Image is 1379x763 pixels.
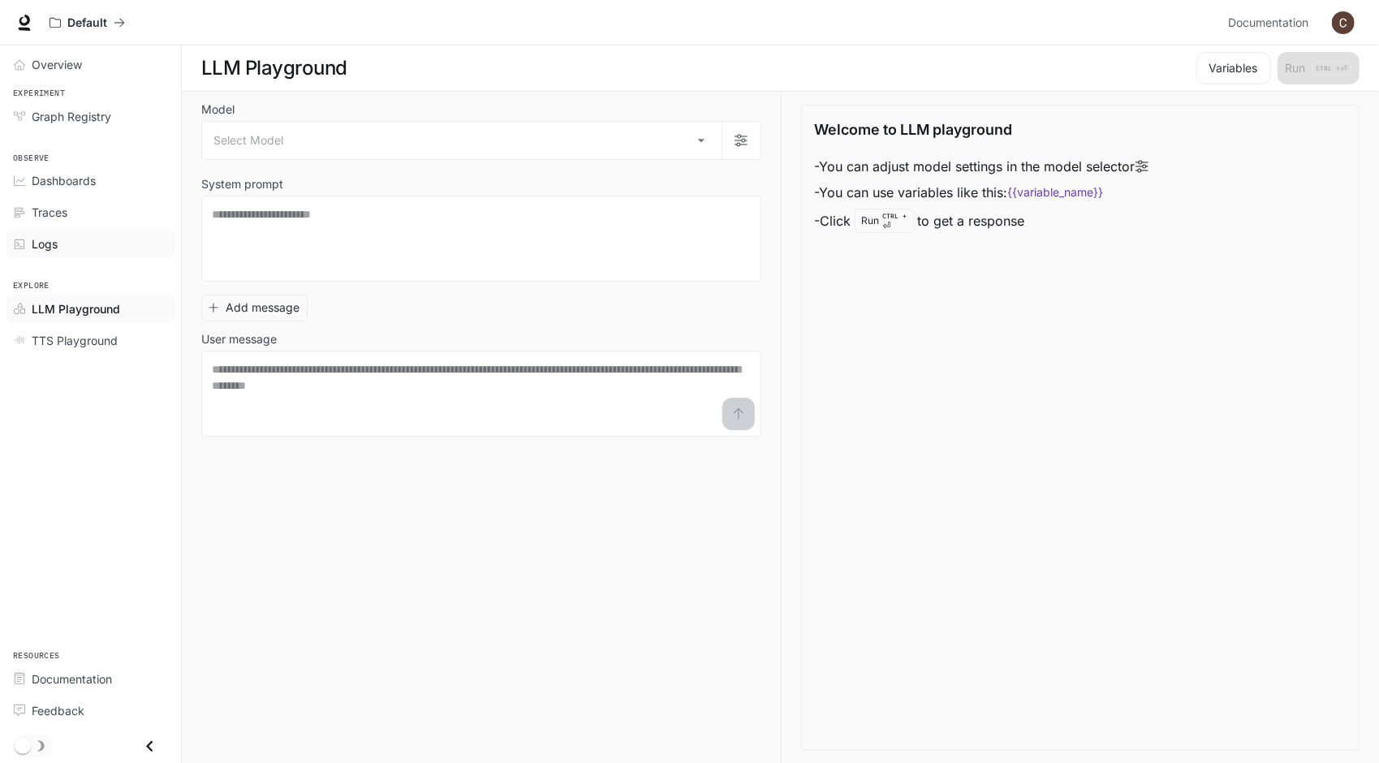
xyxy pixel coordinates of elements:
[32,332,118,349] span: TTS Playground
[67,16,107,30] p: Default
[32,172,96,189] span: Dashboards
[1196,52,1271,84] button: Variables
[213,132,283,149] span: Select Model
[1327,6,1360,39] button: User avatar
[883,211,907,221] p: CTRL +
[42,6,132,39] button: All workspaces
[201,334,277,345] p: User message
[1228,13,1308,33] span: Documentation
[202,122,722,159] div: Select Model
[883,211,907,231] p: ⏎
[201,179,283,190] p: System prompt
[15,736,31,754] span: Dark mode toggle
[815,205,1148,236] li: - Click to get a response
[32,108,111,125] span: Graph Registry
[201,295,308,321] button: Add message
[6,50,175,79] a: Overview
[6,230,175,258] a: Logs
[131,730,168,763] button: Close drawer
[6,295,175,323] a: LLM Playground
[32,235,58,252] span: Logs
[1008,184,1104,200] code: {{variable_name}}
[32,204,67,221] span: Traces
[815,119,1013,140] p: Welcome to LLM playground
[6,326,175,355] a: TTS Playground
[1332,11,1355,34] img: User avatar
[6,166,175,195] a: Dashboards
[6,696,175,725] a: Feedback
[32,300,120,317] span: LLM Playground
[6,198,175,226] a: Traces
[6,665,175,693] a: Documentation
[815,153,1148,179] li: - You can adjust model settings in the model selector
[201,104,235,115] p: Model
[855,209,915,233] div: Run
[32,670,112,688] span: Documentation
[6,102,175,131] a: Graph Registry
[32,702,84,719] span: Feedback
[815,179,1148,205] li: - You can use variables like this:
[1222,6,1321,39] a: Documentation
[32,56,82,73] span: Overview
[201,52,347,84] h1: LLM Playground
